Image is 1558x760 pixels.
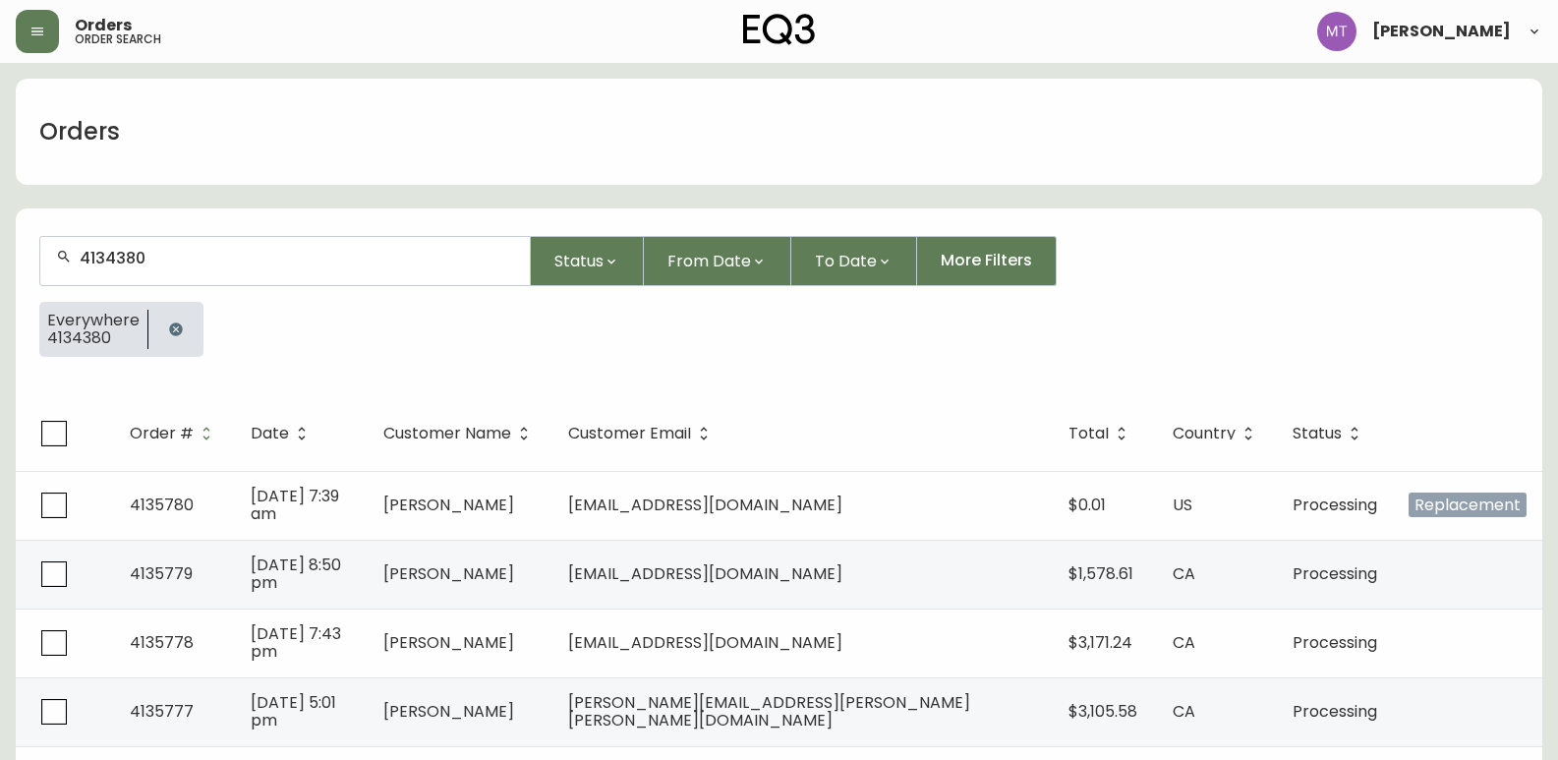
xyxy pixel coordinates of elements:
[1293,494,1377,516] span: Processing
[130,631,194,654] span: 4135778
[80,249,514,267] input: Search
[667,249,751,273] span: From Date
[1372,24,1511,39] span: [PERSON_NAME]
[75,18,132,33] span: Orders
[1173,631,1195,654] span: CA
[47,312,140,329] span: Everywhere
[1173,428,1236,439] span: Country
[383,562,514,585] span: [PERSON_NAME]
[554,249,604,273] span: Status
[815,249,877,273] span: To Date
[1293,562,1377,585] span: Processing
[568,494,842,516] span: [EMAIL_ADDRESS][DOMAIN_NAME]
[1293,428,1342,439] span: Status
[1173,562,1195,585] span: CA
[1068,494,1106,516] span: $0.01
[130,428,194,439] span: Order #
[39,115,120,148] h1: Orders
[251,622,341,663] span: [DATE] 7:43 pm
[1068,425,1134,442] span: Total
[251,485,339,525] span: [DATE] 7:39 am
[383,700,514,723] span: [PERSON_NAME]
[130,425,219,442] span: Order #
[917,236,1057,286] button: More Filters
[1409,493,1527,517] span: Replacement
[1068,562,1133,585] span: $1,578.61
[1173,700,1195,723] span: CA
[130,562,193,585] span: 4135779
[47,329,140,347] span: 4134380
[383,631,514,654] span: [PERSON_NAME]
[1068,631,1132,654] span: $3,171.24
[1317,12,1356,51] img: 397d82b7ede99da91c28605cdd79fceb
[791,236,917,286] button: To Date
[941,250,1032,271] span: More Filters
[743,14,816,45] img: logo
[1293,425,1367,442] span: Status
[1173,494,1192,516] span: US
[251,425,315,442] span: Date
[531,236,644,286] button: Status
[130,700,194,723] span: 4135777
[568,562,842,585] span: [EMAIL_ADDRESS][DOMAIN_NAME]
[1293,631,1377,654] span: Processing
[383,494,514,516] span: [PERSON_NAME]
[644,236,791,286] button: From Date
[1293,700,1377,723] span: Processing
[251,554,341,594] span: [DATE] 8:50 pm
[1068,428,1109,439] span: Total
[75,33,161,45] h5: order search
[383,428,511,439] span: Customer Name
[383,425,537,442] span: Customer Name
[568,428,691,439] span: Customer Email
[130,494,194,516] span: 4135780
[568,631,842,654] span: [EMAIL_ADDRESS][DOMAIN_NAME]
[1068,700,1137,723] span: $3,105.58
[568,691,970,731] span: [PERSON_NAME][EMAIL_ADDRESS][PERSON_NAME][PERSON_NAME][DOMAIN_NAME]
[568,425,717,442] span: Customer Email
[251,428,289,439] span: Date
[251,691,336,731] span: [DATE] 5:01 pm
[1173,425,1261,442] span: Country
